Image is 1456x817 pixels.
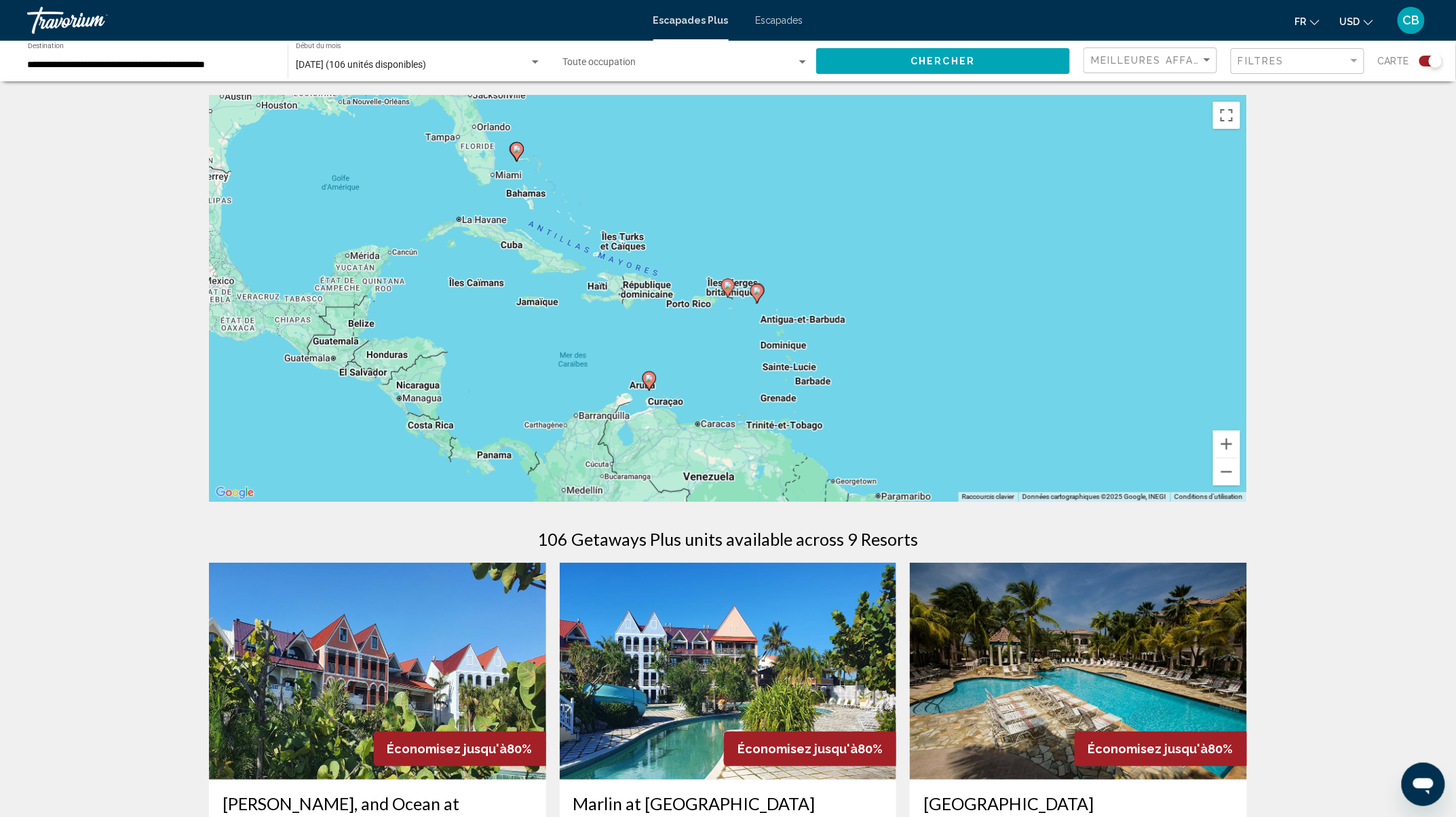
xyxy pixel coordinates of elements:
span: Économisez jusqu'à [1088,742,1208,756]
span: Chercher [911,56,975,67]
span: Carte [1378,52,1409,71]
button: Passer en plein écran [1213,102,1240,129]
a: Escapades Plus [653,15,729,26]
span: Meilleures affaires [1091,55,1219,66]
h1: 106 Getaways Plus units available across 9 Resorts [538,529,919,549]
button: Changer la langue [1295,12,1320,31]
span: [DATE] (106 unités disponibles) [296,59,426,70]
button: Changer de devise [1340,12,1373,31]
iframe: Bouton de lancement de la fenêtre de messagerie [1402,763,1445,806]
button: Zoom avant [1213,431,1240,458]
a: Marlin at [GEOGRAPHIC_DATA] [573,793,883,814]
img: ii_mtf1.jpg [560,563,897,780]
a: Ouvrir cette zone dans Google Maps (dans une nouvelle fenêtre) [212,484,257,502]
img: ii_cjr1.jpg [209,563,546,780]
button: Chercher [816,48,1070,73]
span: Économisez jusqu'à [387,742,507,756]
div: 80% [724,732,896,766]
div: 80% [1075,732,1247,766]
img: ii_cpv1.jpg [910,563,1247,780]
div: 80% [374,732,546,766]
button: Zoom arrière [1213,458,1240,485]
a: Travorium [27,7,640,34]
button: Filtre [1231,47,1364,75]
mat-select: Trier par [1091,55,1213,66]
span: Économisez jusqu'à [737,742,858,756]
a: [GEOGRAPHIC_DATA] [923,793,1233,814]
a: Conditions d’utilisation (s’ouvre dans un nouvel onglet) [1174,493,1243,500]
span: USD [1340,16,1360,27]
img: Google (en anglais) [212,484,257,502]
span: Données cartographiques ©2025 Google, INEGI [1022,493,1166,500]
span: Fr [1295,16,1307,27]
button: Raccourcis clavier [962,492,1014,502]
span: CB [1403,14,1420,27]
span: Filtres [1238,56,1284,66]
button: Menu utilisateur [1394,6,1429,35]
a: Escapades [756,15,803,26]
